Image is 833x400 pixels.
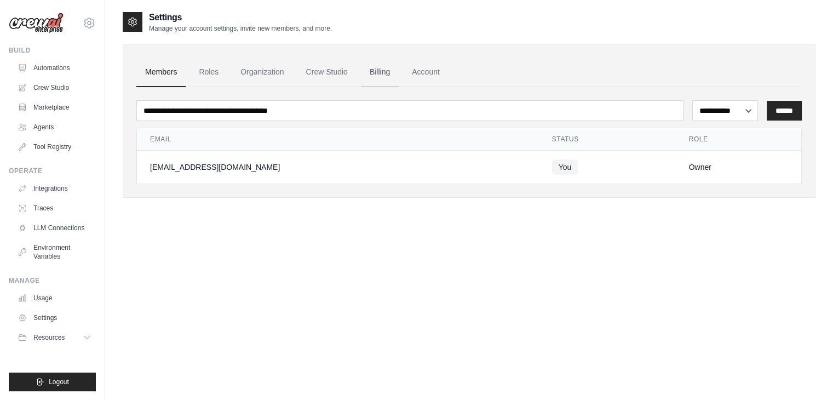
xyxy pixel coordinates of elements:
[9,13,64,33] img: Logo
[676,128,802,151] th: Role
[33,333,65,342] span: Resources
[9,46,96,55] div: Build
[13,59,96,77] a: Automations
[13,289,96,307] a: Usage
[13,309,96,327] a: Settings
[297,58,357,87] a: Crew Studio
[552,159,578,175] span: You
[13,199,96,217] a: Traces
[137,128,539,151] th: Email
[361,58,399,87] a: Billing
[13,329,96,346] button: Resources
[403,58,449,87] a: Account
[689,162,789,173] div: Owner
[13,99,96,116] a: Marketplace
[9,167,96,175] div: Operate
[136,58,186,87] a: Members
[149,11,332,24] h2: Settings
[9,276,96,285] div: Manage
[13,79,96,96] a: Crew Studio
[13,118,96,136] a: Agents
[13,180,96,197] a: Integrations
[149,24,332,33] p: Manage your account settings, invite new members, and more.
[9,373,96,391] button: Logout
[539,128,676,151] th: Status
[13,219,96,237] a: LLM Connections
[49,378,69,386] span: Logout
[232,58,292,87] a: Organization
[13,138,96,156] a: Tool Registry
[190,58,227,87] a: Roles
[13,239,96,265] a: Environment Variables
[150,162,526,173] div: [EMAIL_ADDRESS][DOMAIN_NAME]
